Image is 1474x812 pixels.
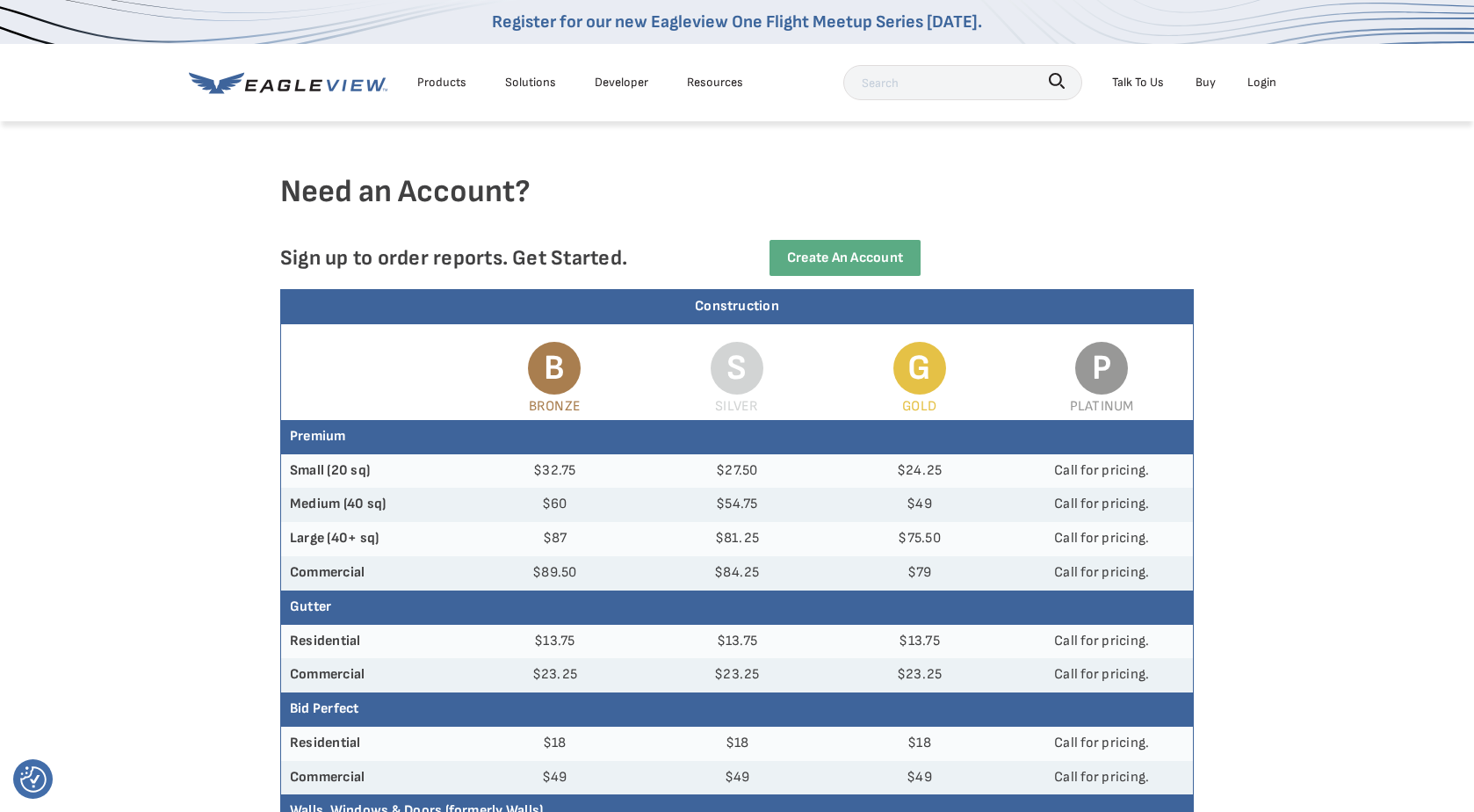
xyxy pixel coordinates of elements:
div: Login [1247,71,1276,93]
th: Medium (40 sq) [281,488,464,522]
span: Silver [715,398,758,415]
td: $23.25 [828,658,1011,692]
th: Large (40+ sq) [281,522,464,556]
a: Create an Account [770,240,921,276]
span: Bronze [529,398,581,415]
th: Premium [281,420,1193,454]
td: Call for pricing. [1010,522,1193,556]
th: Residential [281,625,464,659]
td: $54.75 [646,488,828,522]
td: $49 [646,761,828,795]
button: Consent Preferences [20,766,47,793]
th: Small (20 sq) [281,454,464,489]
div: Construction [281,290,1193,324]
td: $23.25 [646,658,828,692]
td: $23.25 [464,658,647,692]
span: Platinum [1070,398,1134,415]
div: Products [417,71,466,93]
th: Gutter [281,591,1193,625]
td: $84.25 [646,556,828,591]
p: Sign up to order reports. Get Started. [280,245,709,271]
td: $13.75 [828,625,1011,659]
th: Commercial [281,556,464,591]
span: P [1075,342,1128,395]
th: Commercial [281,658,464,692]
div: Talk To Us [1112,71,1164,93]
th: Residential [281,727,464,761]
td: Call for pricing. [1010,454,1193,489]
td: $79 [828,556,1011,591]
td: Call for pricing. [1010,658,1193,692]
th: Bid Perfect [281,692,1193,727]
h4: Need an Account? [280,172,1194,240]
span: S [711,342,763,395]
span: G [893,342,946,395]
td: $81.25 [646,522,828,556]
td: $18 [464,727,647,761]
td: $13.75 [646,625,828,659]
span: B [528,342,581,395]
td: $89.50 [464,556,647,591]
a: Register for our new Eagleview One Flight Meetup Series [DATE]. [492,11,982,33]
td: Call for pricing. [1010,625,1193,659]
th: Commercial [281,761,464,795]
td: $24.25 [828,454,1011,489]
div: Solutions [505,71,556,93]
td: $27.50 [646,454,828,489]
div: Resources [687,71,743,93]
td: Call for pricing. [1010,761,1193,795]
td: $49 [828,761,1011,795]
td: $13.75 [464,625,647,659]
td: $75.50 [828,522,1011,556]
td: $49 [828,488,1011,522]
td: $32.75 [464,454,647,489]
td: $18 [646,727,828,761]
span: Gold [902,398,936,415]
img: Revisit consent button [20,766,47,793]
td: Call for pricing. [1010,556,1193,591]
td: $87 [464,522,647,556]
a: Buy [1196,71,1216,93]
td: $18 [828,727,1011,761]
a: Developer [595,71,648,93]
td: Call for pricing. [1010,727,1193,761]
input: Search [843,65,1082,100]
td: Call for pricing. [1010,488,1193,522]
td: $60 [464,488,647,522]
td: $49 [464,761,647,795]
